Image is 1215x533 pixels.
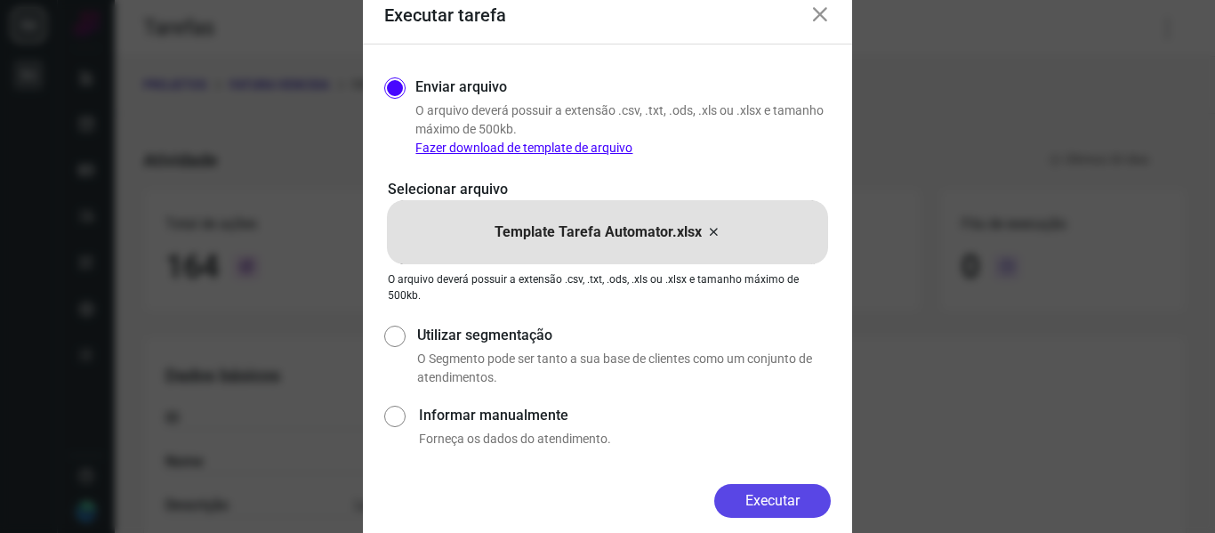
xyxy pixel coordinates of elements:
p: Forneça os dados do atendimento. [419,430,831,448]
p: O Segmento pode ser tanto a sua base de clientes como um conjunto de atendimentos. [417,350,831,387]
label: Enviar arquivo [415,77,507,98]
button: Executar [714,484,831,518]
p: O arquivo deverá possuir a extensão .csv, .txt, .ods, .xls ou .xlsx e tamanho máximo de 500kb. [415,101,831,157]
p: Selecionar arquivo [388,179,827,200]
label: Informar manualmente [419,405,831,426]
label: Utilizar segmentação [417,325,831,346]
a: Fazer download de template de arquivo [415,141,632,155]
h3: Executar tarefa [384,4,506,26]
p: O arquivo deverá possuir a extensão .csv, .txt, .ods, .xls ou .xlsx e tamanho máximo de 500kb. [388,271,827,303]
p: Template Tarefa Automator.xlsx [495,222,702,243]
